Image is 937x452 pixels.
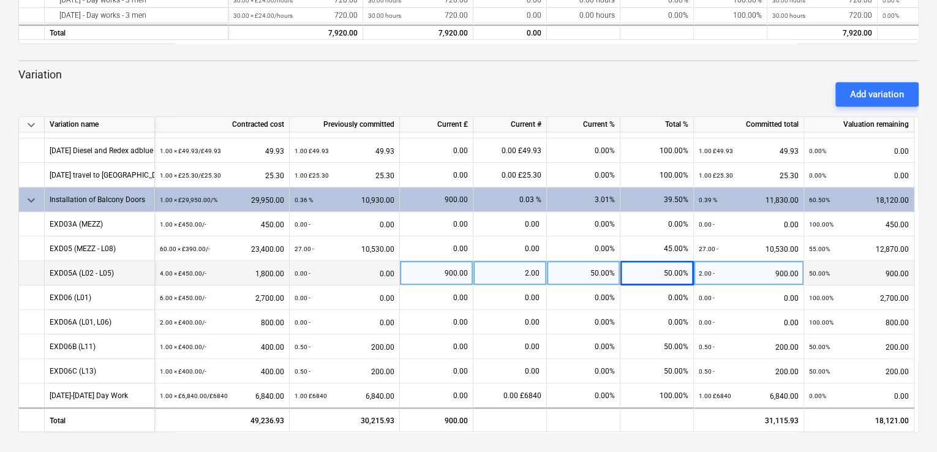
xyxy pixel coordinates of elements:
[547,212,620,236] div: 0.00%
[295,172,329,179] small: 1.00 £25.30
[809,319,834,326] small: 100.00%
[699,310,799,335] div: 0.00
[233,26,358,41] div: 7,920.00
[473,24,547,40] div: 0.00
[809,138,909,164] div: 0.00
[295,368,310,375] small: 0.50 -
[50,114,126,138] div: 30.06.25 Day work-2 men
[50,187,145,211] div: Installation of Balcony Doors
[620,236,694,261] div: 45.00%
[50,212,103,236] div: EXD03A (MEZZ)
[835,82,919,107] button: Add variation
[160,197,217,203] small: 1.00 × £29,950.00 / %
[290,117,400,132] div: Previously committed
[809,163,909,188] div: 0.00
[694,117,804,132] div: Committed total
[547,310,620,334] div: 0.00%
[809,236,909,262] div: 12,870.00
[295,334,394,360] div: 200.00
[809,212,909,237] div: 450.00
[45,408,155,432] div: Total
[699,187,799,213] div: 11,830.00
[620,187,694,212] div: 39.50%
[405,212,468,236] div: 0.00
[547,334,620,359] div: 0.00%
[699,221,715,228] small: 0.00 -
[160,187,284,213] div: 29,950.00
[699,393,731,399] small: 1.00 £6840
[809,368,830,375] small: 50.00%
[547,187,620,212] div: 3.01%
[295,310,394,335] div: 0.00
[809,246,830,252] small: 55.00%
[473,359,547,383] div: 0.00
[400,117,473,132] div: Current £
[295,197,313,203] small: 0.36 %
[160,236,284,262] div: 23,400.00
[473,334,547,359] div: 0.00
[160,246,210,252] small: 60.00 × £390.00 / -
[405,163,468,187] div: 0.00
[295,261,394,286] div: 0.00
[473,285,547,310] div: 0.00
[50,236,116,260] div: EXD05 (MEZZ - L08)
[405,138,468,163] div: 0.00
[547,236,620,261] div: 0.00%
[160,295,206,301] small: 6.00 × £450.00 / -
[233,12,293,19] small: 30.00 × £24.00 / hours
[160,261,284,286] div: 1,800.00
[804,408,914,432] div: 18,121.00
[155,408,290,432] div: 49,236.93
[368,12,401,19] small: 30.00 hours
[850,86,904,102] div: Add variation
[50,310,111,334] div: EXD06A (L01, L06)
[50,383,128,407] div: 1 July-31 July Day Work
[50,334,96,358] div: EXD06B (L11)
[160,393,228,399] small: 1.00 × £6,840.00 / £6840
[547,383,620,408] div: 0.00%
[772,8,872,23] div: 720.00
[620,8,694,23] div: 0.00%
[547,261,620,285] div: 50.00%
[160,383,284,409] div: 6,840.00
[24,118,39,132] span: keyboard_arrow_down
[295,285,394,311] div: 0.00
[160,221,206,228] small: 1.00 × £450.00 / -
[24,193,39,208] span: keyboard_arrow_down
[473,236,547,261] div: 0.00
[45,24,228,40] div: Total
[547,138,620,163] div: 0.00%
[809,359,909,384] div: 200.00
[405,187,468,212] div: 900.00
[699,197,717,203] small: 0.39 %
[809,261,909,286] div: 900.00
[620,212,694,236] div: 0.00%
[620,310,694,334] div: 0.00%
[295,187,394,213] div: 10,930.00
[295,138,394,164] div: 49.93
[405,383,468,408] div: 0.00
[473,383,547,408] div: 0.00 £6840
[767,24,878,40] div: 7,920.00
[400,408,473,432] div: 900.00
[295,221,310,228] small: 0.00 -
[295,359,394,384] div: 200.00
[547,285,620,310] div: 0.00%
[295,383,394,409] div: 6,840.00
[699,172,733,179] small: 1.00 £25.30
[809,187,909,213] div: 18,120.00
[160,285,284,311] div: 2,700.00
[699,270,715,277] small: 2.00 -
[405,261,468,285] div: 900.00
[473,163,547,187] div: 0.00 £25.30
[809,221,834,228] small: 100.00%
[50,8,223,23] div: [DATE] - Day works - 3 men
[160,319,206,326] small: 2.00 × £400.00 / -
[620,117,694,132] div: Total %
[620,285,694,310] div: 0.00%
[699,212,799,237] div: 0.00
[473,117,547,132] div: Current #
[620,383,694,408] div: 100.00%
[699,334,799,360] div: 200.00
[405,285,468,310] div: 0.00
